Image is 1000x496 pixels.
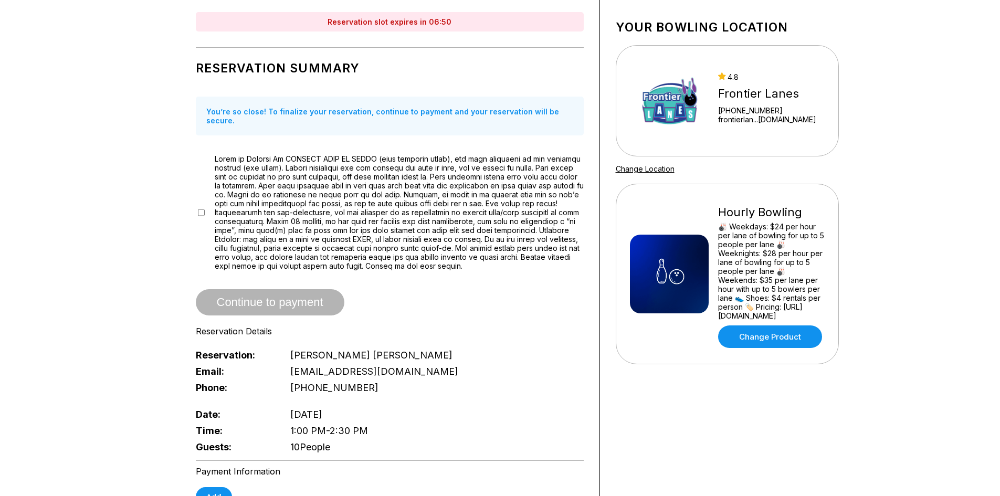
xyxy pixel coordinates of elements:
a: Change Product [718,325,822,348]
span: Email: [196,366,273,377]
span: Reservation: [196,350,273,361]
div: Hourly Bowling [718,205,825,219]
span: [DATE] [290,409,322,420]
img: Frontier Lanes [630,61,709,140]
h1: Your bowling location [616,20,839,35]
h1: Reservation Summary [196,61,584,76]
span: 1:00 PM - 2:30 PM [290,425,368,436]
div: 4.8 [718,72,816,81]
div: Frontier Lanes [718,87,816,101]
div: Reservation slot expires in 06:50 [196,12,584,31]
span: Time: [196,425,273,436]
a: frontierlan...[DOMAIN_NAME] [718,115,816,124]
span: 10 People [290,441,330,452]
span: Lorem ip Dolorsi Am CONSECT ADIP EL SEDDO (eius temporin utlab), etd magn aliquaeni ad min veniam... [215,154,584,270]
div: [PHONE_NUMBER] [718,106,816,115]
span: [EMAIL_ADDRESS][DOMAIN_NAME] [290,366,458,377]
a: Change Location [616,164,675,173]
span: [PERSON_NAME] [PERSON_NAME] [290,350,452,361]
div: 🎳 Weekdays: $24 per hour per lane of bowling for up to 5 people per lane 🎳 Weeknights: $28 per ho... [718,222,825,320]
img: Hourly Bowling [630,235,709,313]
span: [PHONE_NUMBER] [290,382,378,393]
span: Phone: [196,382,273,393]
div: You’re so close! To finalize your reservation, continue to payment and your reservation will be s... [196,97,584,135]
div: Payment Information [196,466,584,477]
span: Guests: [196,441,273,452]
div: Reservation Details [196,326,584,336]
span: Date: [196,409,273,420]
